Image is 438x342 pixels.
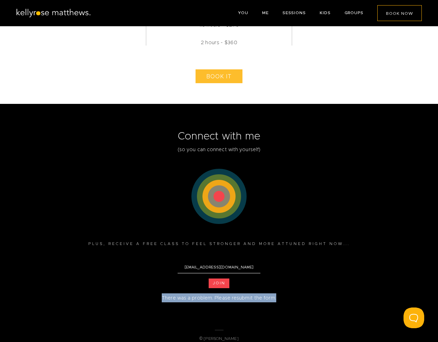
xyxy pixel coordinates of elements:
p: © [PERSON_NAME] [22,335,416,342]
a: ME [262,11,269,15]
img: five elements diagram [191,169,247,224]
a: BOOK IT [196,69,242,83]
input: ENTER YOUR EMAIL ADDRESS [178,262,260,273]
h4: (so you can connect with yourself) [22,147,416,162]
a: KIDS [320,11,331,15]
a: GROUPS [345,11,364,15]
iframe: Toggle Customer Support [404,307,424,328]
a: SESSIONS [282,11,306,15]
span: BOOK NOW [386,11,413,16]
a: Kellyrose Matthews logo [16,12,91,19]
p: Plus, receive a free class to feel stronger and more attuned right now... [22,231,416,254]
a: BOOK NOW [377,5,422,21]
img: Kellyrose Matthews logo [16,9,91,18]
a: YOU [238,11,248,15]
span: There was a problem. Please resubmit the form. [162,296,276,301]
button: JOIN [209,279,229,289]
h3: Connect with me [22,130,416,143]
span: BOOK IT [206,74,232,79]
